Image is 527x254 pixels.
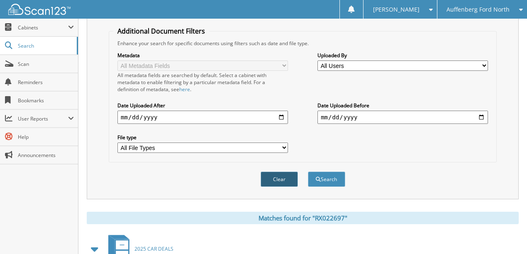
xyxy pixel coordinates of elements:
[134,245,173,252] span: 2025 CAR DEALS
[317,111,488,124] input: end
[308,172,345,187] button: Search
[373,7,420,12] span: [PERSON_NAME]
[317,102,488,109] label: Date Uploaded Before
[117,72,288,93] div: All metadata fields are searched by default. Select a cabinet with metadata to enable filtering b...
[18,97,74,104] span: Bookmarks
[117,111,288,124] input: start
[87,212,519,224] div: Matches found for "RX022697"
[317,52,488,59] label: Uploaded By
[18,79,74,86] span: Reminders
[179,86,190,93] a: here
[18,24,68,31] span: Cabinets
[18,133,74,140] span: Help
[261,172,298,187] button: Clear
[18,115,68,122] span: User Reports
[8,4,71,15] img: scan123-logo-white.svg
[113,27,209,36] legend: Additional Document Filters
[486,214,527,254] iframe: Chat Widget
[18,60,74,68] span: Scan
[113,40,492,47] div: Enhance your search for specific documents using filters such as date and file type.
[446,7,510,12] span: Auffenberg Ford North
[117,134,288,141] label: File type
[18,42,73,49] span: Search
[117,52,288,59] label: Metadata
[117,102,288,109] label: Date Uploaded After
[18,152,74,159] span: Announcements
